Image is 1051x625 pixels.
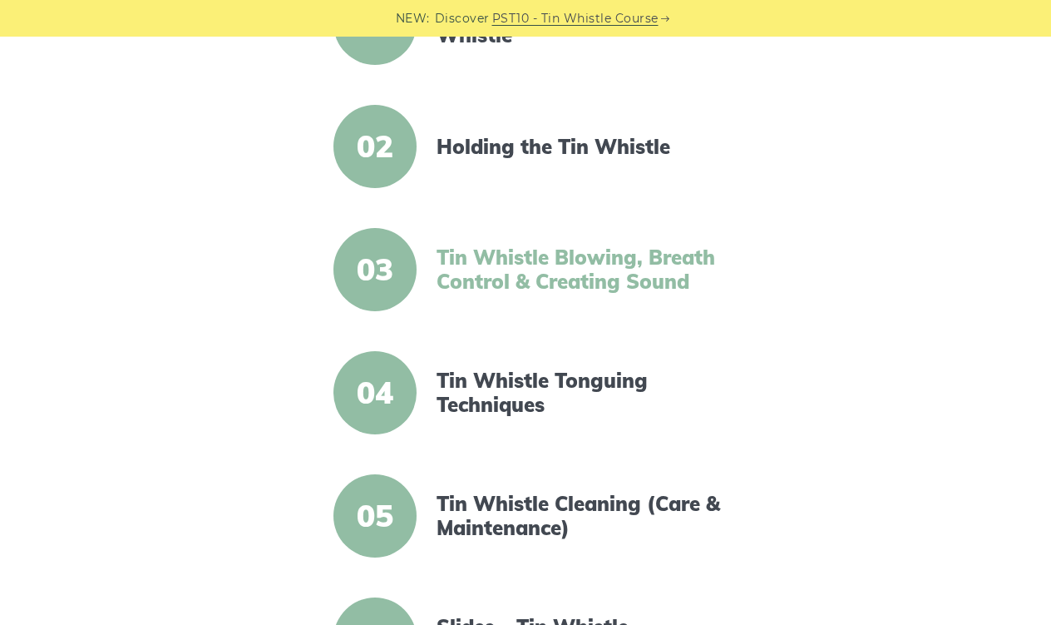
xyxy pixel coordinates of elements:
a: Tin Whistle Cleaning (Care & Maintenance) [437,492,723,540]
span: 04 [333,351,417,434]
span: 03 [333,228,417,311]
span: Discover [435,9,490,28]
a: PST10 - Tin Whistle Course [492,9,659,28]
a: Tin Whistle Blowing, Breath Control & Creating Sound [437,246,723,294]
a: Tin Whistle Tonguing Techniques [437,369,723,417]
a: Holding the Tin Whistle [437,135,723,159]
span: NEW: [396,9,430,28]
span: 02 [333,105,417,188]
span: 05 [333,474,417,558]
